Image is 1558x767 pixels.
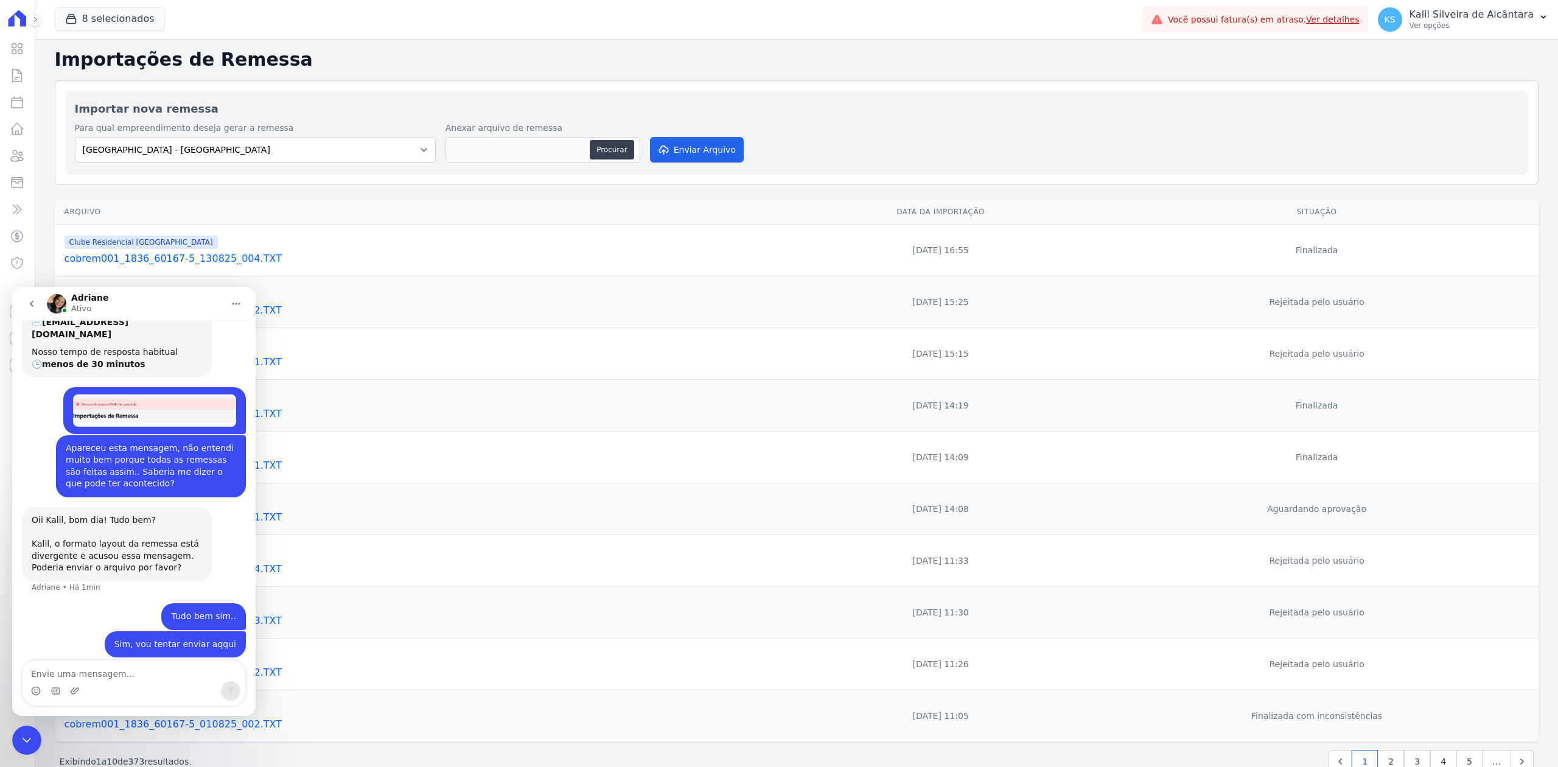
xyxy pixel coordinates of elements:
[12,726,41,755] iframe: Intercom live chat
[786,587,1095,639] td: [DATE] 11:30
[1095,587,1539,639] td: Rejeitada pelo usuário
[10,373,233,394] textarea: Envie uma mensagem...
[786,690,1095,742] td: [DATE] 11:05
[786,535,1095,587] td: [DATE] 11:33
[1095,328,1539,380] td: Rejeitada pelo usuário
[1095,276,1539,328] td: Rejeitada pelo usuário
[1095,200,1539,225] th: Situação
[10,220,200,294] div: Oii Kalil, bom dia! Tudo bem?​Kalil, o formato layout da remessa está divergente e acusou essa me...
[55,49,1539,71] h2: Importações de Remessa
[786,276,1095,328] td: [DATE] 15:25
[128,757,145,766] span: 373
[102,351,224,363] div: Sim, vou tentar enviar aqqui
[786,639,1095,690] td: [DATE] 11:26
[1095,432,1539,483] td: Finalizada
[10,148,234,220] div: Kalil diz…
[650,137,744,163] button: Enviar Arquivo
[786,432,1095,483] td: [DATE] 14:09
[65,303,782,318] a: cobrem001_1836_60167-5_130825_002.TXT
[75,122,436,135] label: Para qual empreendimento deseja gerar a remessa
[65,665,782,680] a: cobrem001_1836_60167-5_010825_002.TXT
[58,399,68,408] button: Upload do anexo
[38,399,48,408] button: Selecionador de GIF
[75,100,1518,117] h2: Importar nova remessa
[19,296,88,304] div: Adriane • Há 1min
[786,200,1095,225] th: Data da Importação
[30,72,133,82] b: menos de 30 minutos
[1095,225,1539,276] td: Finalizada
[96,757,102,766] span: 1
[1168,13,1360,26] span: Você possui fatura(s) em atraso.
[149,316,234,343] div: Tudo bem sim..
[65,562,782,576] a: cobrem001_1836_60167-5_010825_004.TXT
[1095,380,1539,432] td: Finalizada
[65,236,218,249] span: Clube Residencial [GEOGRAPHIC_DATA]
[65,355,782,369] a: cobrem001_1836_60167-5_130825_001.TXT
[590,140,634,159] button: Procurar
[65,458,782,473] a: cobrem001_1836_60167-5_060825_001.TXT
[65,717,782,732] a: cobrem001_1836_60167-5_010825_002.TXT
[54,155,224,203] div: Apareceu esta mensagem, não entendi muito bem porque todas as remessas são feitas assim.. Saberia...
[93,344,234,371] div: Sim, vou tentar enviar aqqui
[44,148,234,210] div: Apareceu esta mensagem, não entendi muito bem porque todas as remessas são feitas assim.. Saberia...
[10,344,234,385] div: Kalil diz…
[65,510,782,525] a: cobrem001_1836_60167-5_060825_001.TXT
[10,220,234,316] div: Adriane diz…
[1410,21,1534,30] p: Ver opções
[12,287,256,716] iframe: Intercom live chat
[1095,535,1539,587] td: Rejeitada pelo usuário
[10,100,234,147] div: Kalil diz…
[1385,15,1396,24] span: KS
[19,399,29,408] button: Selecionador de Emoji
[65,407,782,421] a: cobrem001_1836_60167-5_060825_001.TXT
[19,251,190,287] div: Kalil, o formato layout da remessa está divergente e acusou essa mensagem. Poderia enviar o arqui...
[19,59,190,83] div: Nosso tempo de resposta habitual 🕒
[1095,639,1539,690] td: Rejeitada pelo usuário
[445,122,640,135] label: Anexar arquivo de remessa
[1095,690,1539,742] td: Finalizada com inconsistências
[65,251,782,266] a: cobrem001_1836_60167-5_130825_004.TXT
[1368,2,1558,37] button: KS Kalil Silveira de Alcântara Ver opções
[19,227,190,251] div: Oii Kalil, bom dia! Tudo bem? ​
[107,757,117,766] span: 10
[55,200,787,225] th: Arquivo
[1410,9,1534,21] p: Kalil Silveira de Alcântara
[55,7,165,30] button: 8 selecionados
[1306,15,1360,24] a: Ver detalhes
[65,614,782,628] a: cobrem001_1836_60167-5_010825_003.TXT
[786,380,1095,432] td: [DATE] 14:19
[1095,483,1539,535] td: Aguardando aprovação
[159,323,224,335] div: Tudo bem sim..
[10,316,234,344] div: Kalil diz…
[209,394,228,413] button: Enviar uma mensagem
[19,30,116,52] b: [EMAIL_ADDRESS][DOMAIN_NAME]
[786,328,1095,380] td: [DATE] 15:15
[786,225,1095,276] td: [DATE] 16:55
[786,483,1095,535] td: [DATE] 14:08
